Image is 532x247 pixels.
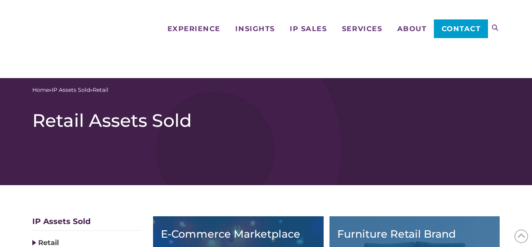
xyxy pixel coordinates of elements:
[442,25,481,32] span: Contact
[32,86,49,94] a: Home
[38,238,59,247] a: Retail
[32,110,500,131] h1: Retail Assets Sold
[167,25,220,32] span: Experience
[342,25,382,32] span: Services
[290,25,327,32] span: IP Sales
[32,216,141,231] div: IP Assets Sold
[32,10,85,68] img: Metis Partners
[514,229,528,243] span: Back to Top
[397,25,427,32] span: About
[337,228,492,240] h3: Furniture Retail Brand
[434,19,488,38] a: Contact
[52,86,90,94] a: IP Assets Sold
[235,25,275,32] span: Insights
[32,86,108,94] span: » »
[93,86,108,94] span: Retail
[161,228,316,240] h3: E-Commerce Marketplace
